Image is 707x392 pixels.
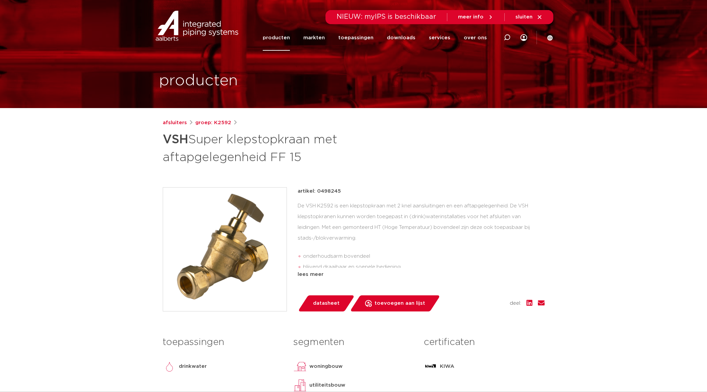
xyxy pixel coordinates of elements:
[309,362,343,371] p: woningbouw
[298,271,545,279] div: lees meer
[298,187,341,195] p: artikel: 0498245
[464,25,487,51] a: over ons
[309,381,345,389] p: utiliteitsbouw
[298,295,355,311] a: datasheet
[293,336,414,349] h3: segmenten
[337,13,436,20] span: NIEUW: myIPS is beschikbaar
[298,201,545,268] div: De VSH K2592 is een klepstopkraan met 2 knel aansluitingen en een aftapgelegenheid. De VSH klepst...
[263,25,487,51] nav: Menu
[424,360,437,373] img: KIWA
[313,298,340,309] span: datasheet
[374,298,425,309] span: toevoegen aan lijst
[163,130,415,166] h1: Super klepstopkraan met aftapgelegenheid FF 15
[303,251,545,262] li: onderhoudsarm bovendeel
[387,25,415,51] a: downloads
[195,119,231,127] a: groep: K2592
[515,14,543,20] a: sluiten
[293,379,307,392] img: utiliteitsbouw
[163,119,187,127] a: afsluiters
[510,299,521,307] span: deel:
[163,134,188,146] strong: VSH
[163,360,176,373] img: drinkwater
[293,360,307,373] img: woningbouw
[429,25,450,51] a: services
[424,336,544,349] h3: certificaten
[159,70,238,92] h1: producten
[458,14,484,19] span: meer info
[303,262,545,273] li: blijvend draaibaar en soepele bediening
[163,188,287,311] img: Product Image for VSH Super klepstopkraan met aftapgelegenheid FF 15
[303,25,325,51] a: markten
[263,25,290,51] a: producten
[440,362,454,371] p: KIWA
[458,14,494,20] a: meer info
[515,14,533,19] span: sluiten
[338,25,373,51] a: toepassingen
[179,362,207,371] p: drinkwater
[163,336,283,349] h3: toepassingen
